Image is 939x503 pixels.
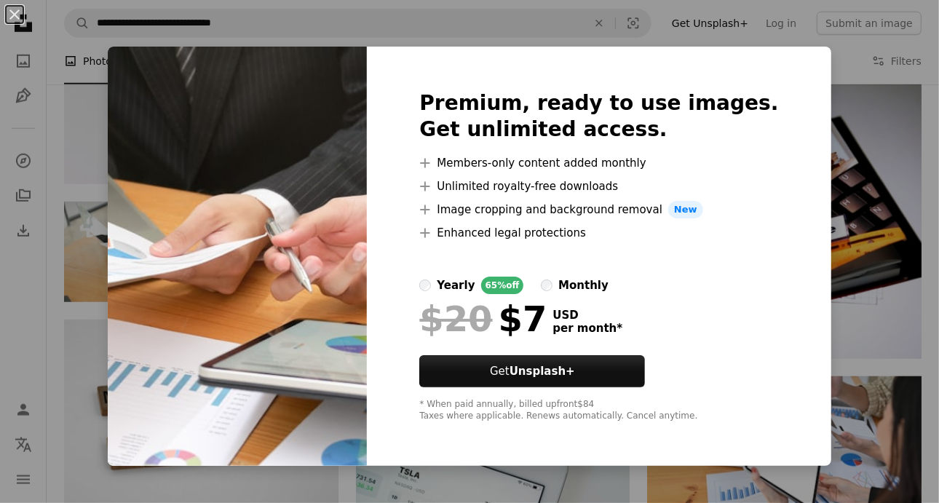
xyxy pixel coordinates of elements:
button: GetUnsplash+ [419,355,645,387]
h2: Premium, ready to use images. Get unlimited access. [419,90,778,143]
li: Members-only content added monthly [419,154,778,172]
span: USD [552,309,622,322]
div: yearly [437,277,475,294]
img: premium_photo-1661483455283-cf5457615097 [108,47,367,466]
div: $7 [419,300,547,338]
input: monthly [541,280,552,291]
span: $20 [419,300,492,338]
li: Enhanced legal protections [419,224,778,242]
span: per month * [552,322,622,335]
strong: Unsplash+ [510,365,575,378]
span: New [668,201,703,218]
input: yearly65%off [419,280,431,291]
li: Unlimited royalty-free downloads [419,178,778,195]
div: * When paid annually, billed upfront $84 Taxes where applicable. Renews automatically. Cancel any... [419,399,778,422]
li: Image cropping and background removal [419,201,778,218]
div: monthly [558,277,609,294]
div: 65% off [481,277,524,294]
